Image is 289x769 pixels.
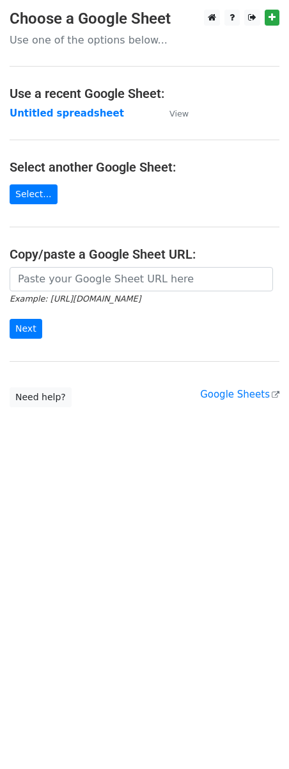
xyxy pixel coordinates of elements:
input: Next [10,319,42,339]
input: Paste your Google Sheet URL here [10,267,273,291]
h3: Choose a Google Sheet [10,10,279,28]
p: Use one of the options below... [10,33,279,47]
a: Untitled spreadsheet [10,108,124,119]
h4: Select another Google Sheet: [10,159,279,175]
a: View [157,108,189,119]
small: Example: [URL][DOMAIN_NAME] [10,294,141,304]
h4: Use a recent Google Sheet: [10,86,279,101]
a: Select... [10,184,58,204]
small: View [169,109,189,118]
a: Need help? [10,387,72,407]
h4: Copy/paste a Google Sheet URL: [10,247,279,262]
a: Google Sheets [200,389,279,400]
